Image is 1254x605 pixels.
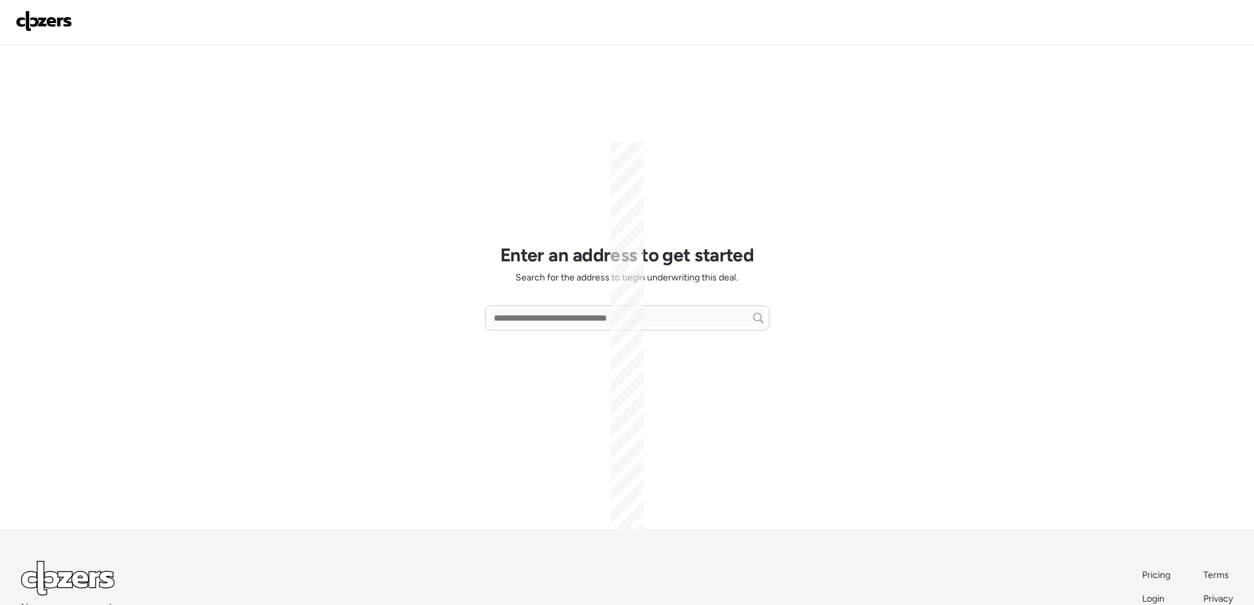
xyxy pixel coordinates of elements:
[1203,593,1233,604] span: Privacy
[1203,569,1229,581] span: Terms
[1203,569,1233,582] a: Terms
[1142,569,1172,582] a: Pricing
[1142,569,1170,581] span: Pricing
[1142,593,1164,604] span: Login
[515,271,738,284] span: Search for the address to begin underwriting this deal.
[21,561,115,596] img: Logo Light
[16,11,72,32] img: Logo
[500,244,754,266] h1: Enter an address to get started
